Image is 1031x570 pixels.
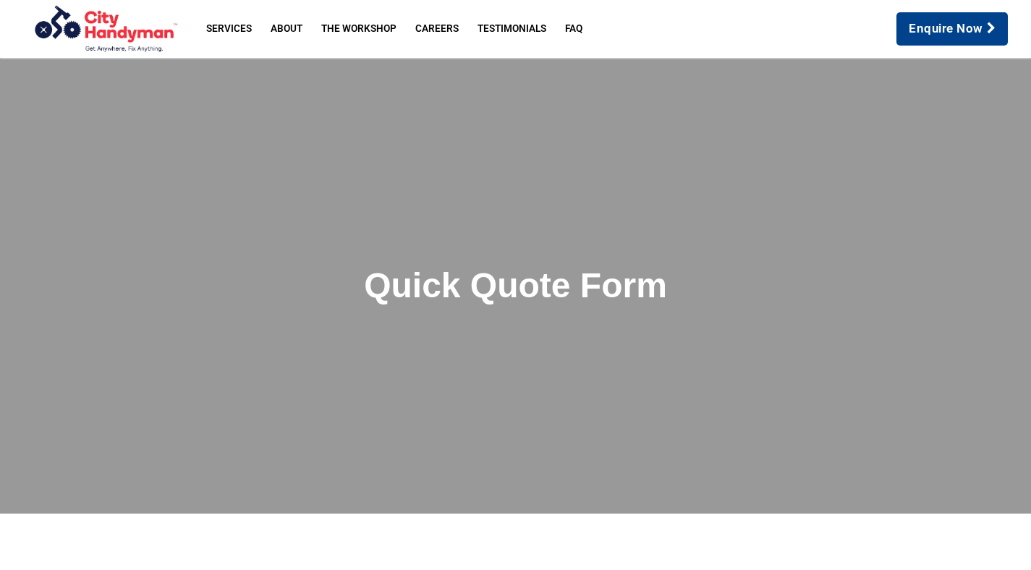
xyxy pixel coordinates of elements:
a: Testimonials [468,15,556,43]
span: Testimonials [478,24,546,34]
a: Careers [406,15,468,43]
a: FAQ [556,15,592,43]
span: The Workshop [321,24,396,34]
span: Careers [415,24,459,34]
span: FAQ [565,24,582,34]
a: About [261,15,312,43]
a: Services [197,15,261,43]
span: Services [206,24,252,34]
h2: Quick Quote Form [103,265,928,307]
a: The Workshop [312,15,406,43]
a: Enquire Now [896,12,1008,46]
img: City Handyman | Melbourne [17,4,191,54]
span: About [271,24,302,34]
